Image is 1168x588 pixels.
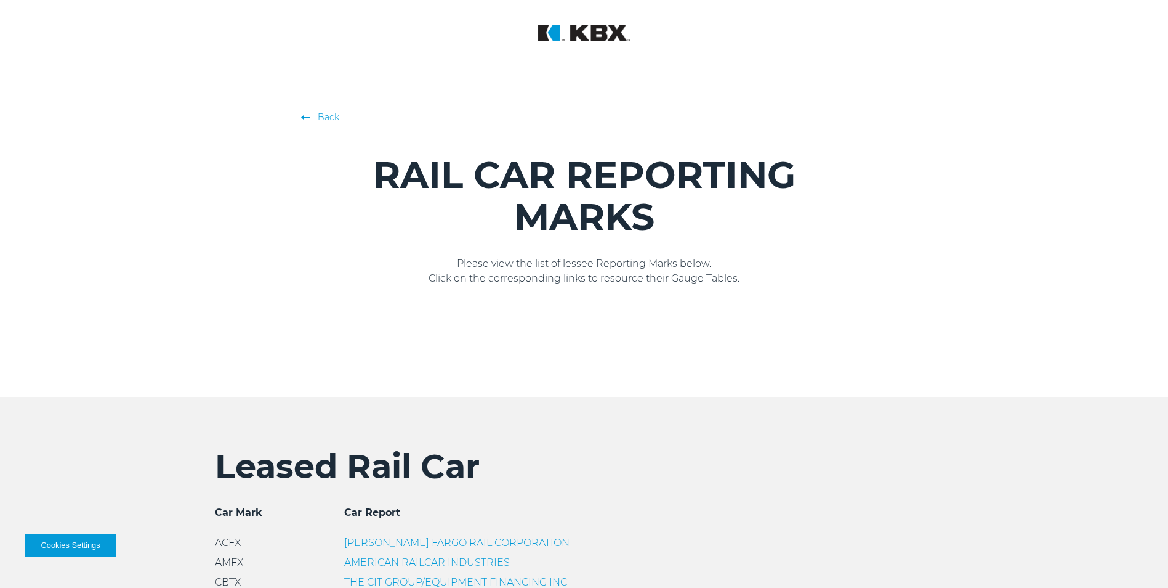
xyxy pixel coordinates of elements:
span: CBTX [215,576,241,588]
a: AMERICAN RAILCAR INDUSTRIES [344,557,510,568]
h2: Leased Rail Car [215,446,954,487]
span: Car Report [344,507,400,518]
a: [PERSON_NAME] FARGO RAIL CORPORATION [344,537,570,549]
span: Car Mark [215,507,262,518]
a: THE CIT GROUP/EQUIPMENT FINANCING INC [344,576,567,588]
span: AMFX [215,557,243,568]
img: KBX Logistics [538,25,630,41]
h1: RAIL CAR REPORTING MARKS [304,154,864,238]
a: Back [304,111,864,123]
span: ACFX [215,537,241,549]
button: Cookies Settings [25,534,116,557]
p: Please view the list of lessee Reporting Marks below. Click on the corresponding links to resourc... [304,256,864,286]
